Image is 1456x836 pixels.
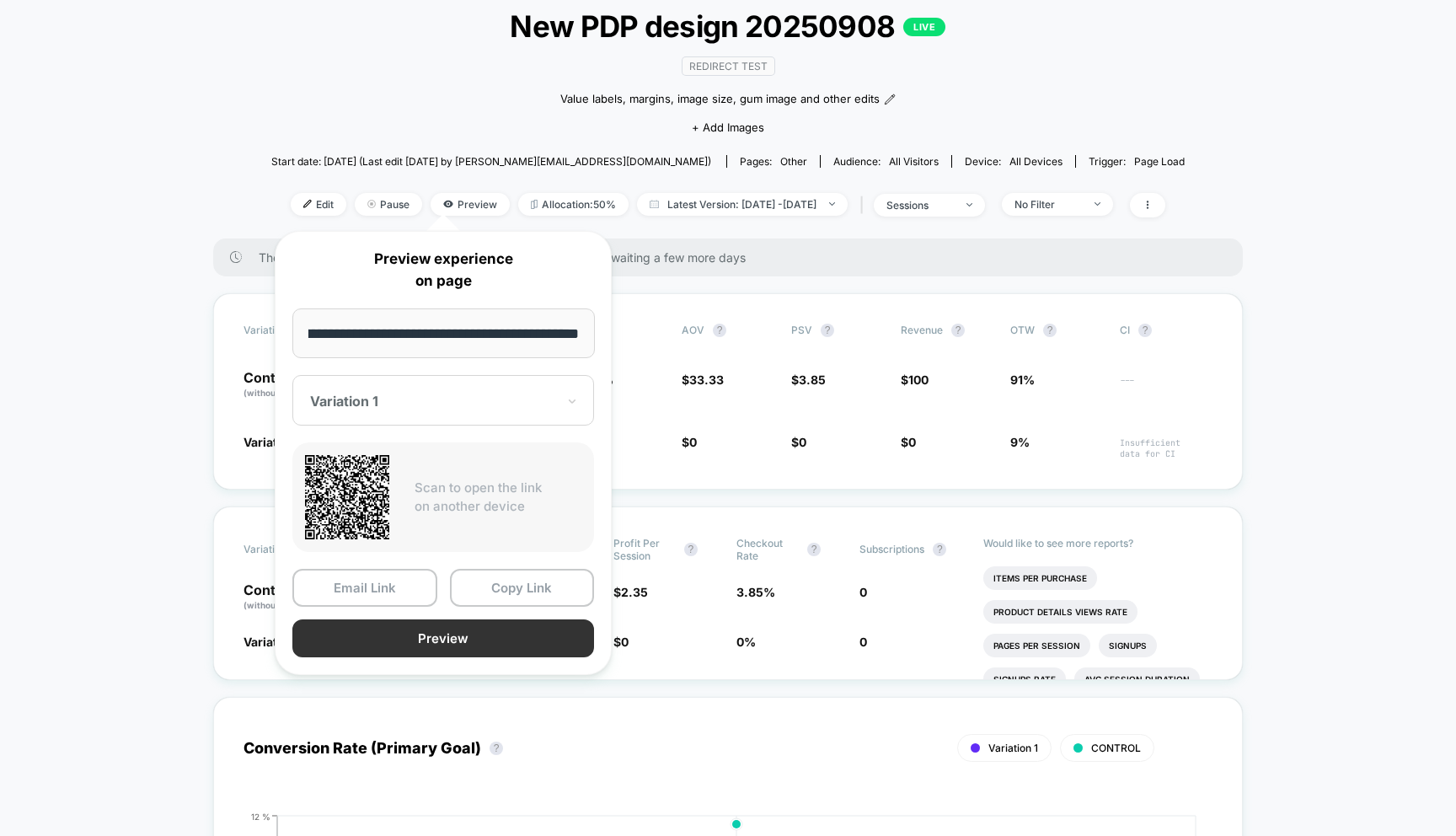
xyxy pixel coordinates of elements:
[1074,667,1200,691] li: Avg Session Duration
[1120,375,1212,399] span: ---
[244,371,336,399] p: Control
[560,91,880,108] span: Value labels, margins, image size, gum image and other edits
[829,202,835,206] img: end
[292,569,437,607] button: Email Link
[682,56,775,76] span: Redirect Test
[415,479,581,517] p: Scan to open the link on another device
[889,155,939,168] span: All Visitors
[908,435,916,449] span: 0
[1120,324,1212,337] span: CI
[807,543,821,556] button: ?
[271,155,711,168] span: Start date: [DATE] (Last edit [DATE] by [PERSON_NAME][EMAIL_ADDRESS][DOMAIN_NAME])
[859,543,924,555] span: Subscriptions
[799,435,806,449] span: 0
[859,585,867,599] span: 0
[736,635,756,649] span: 0 %
[1043,324,1057,337] button: ?
[518,193,629,216] span: Allocation: 50%
[1089,155,1185,168] div: Trigger:
[244,635,303,649] span: Variation 1
[821,324,834,337] button: ?
[713,324,726,337] button: ?
[692,121,764,134] span: + Add Images
[1009,155,1063,168] span: all devices
[1134,155,1185,168] span: Page Load
[901,372,929,387] span: $
[791,372,826,387] span: $
[799,372,826,387] span: 3.85
[621,585,648,599] span: 2.35
[983,634,1090,657] li: Pages Per Session
[933,543,946,556] button: ?
[1095,202,1100,206] img: end
[303,200,312,208] img: edit
[736,537,799,562] span: Checkout Rate
[637,193,848,216] span: Latest Version: [DATE] - [DATE]
[740,155,807,168] div: Pages:
[251,811,270,821] tspan: 12 %
[367,200,376,208] img: end
[244,435,303,449] span: Variation 1
[431,193,510,216] span: Preview
[966,203,972,206] img: end
[1014,198,1082,211] div: No Filter
[244,600,319,610] span: (without changes)
[689,435,697,449] span: 0
[736,585,775,599] span: 3.85 %
[1010,435,1030,449] span: 9%
[780,155,807,168] span: other
[682,324,704,336] span: AOV
[292,249,594,292] p: Preview experience on page
[856,193,874,217] span: |
[1010,372,1035,387] span: 91%
[291,193,346,216] span: Edit
[292,619,594,657] button: Preview
[244,324,336,337] span: Variation
[791,435,806,449] span: $
[983,667,1066,691] li: Signups Rate
[1091,742,1141,754] span: CONTROL
[983,537,1213,549] p: Would like to see more reports?
[1010,324,1103,337] span: OTW
[244,537,336,562] span: Variation
[791,324,812,336] span: PSV
[951,324,965,337] button: ?
[490,742,503,755] button: ?
[355,193,422,216] span: Pause
[903,18,945,36] p: LIVE
[1120,437,1212,459] span: Insufficient data for CI
[1099,634,1157,657] li: Signups
[317,8,1138,44] span: New PDP design 20250908
[450,569,595,607] button: Copy Link
[244,388,319,398] span: (without changes)
[983,566,1097,590] li: Items Per Purchase
[259,250,1209,265] span: There are still no statistically significant results. We recommend waiting a few more days
[613,585,648,599] span: $
[531,200,538,209] img: rebalance
[901,435,916,449] span: $
[682,372,724,387] span: $
[684,543,698,556] button: ?
[886,199,954,212] div: sessions
[244,583,350,612] p: Control
[650,200,659,208] img: calendar
[908,372,929,387] span: 100
[988,742,1038,754] span: Variation 1
[833,155,939,168] div: Audience:
[689,372,724,387] span: 33.33
[1138,324,1152,337] button: ?
[983,600,1137,624] li: Product Details Views Rate
[951,155,1075,168] span: Device:
[901,324,943,336] span: Revenue
[682,435,697,449] span: $
[613,537,676,562] span: Profit Per Session
[859,635,867,649] span: 0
